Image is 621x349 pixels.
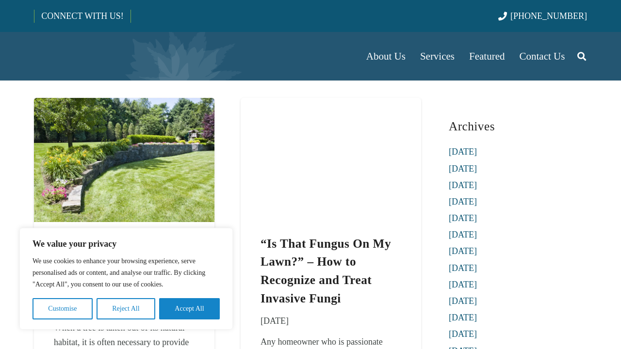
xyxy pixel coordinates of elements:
a: “Is That Fungus On My Lawn?” – How to Recognize and Treat Invasive Fungi [261,237,391,305]
a: Contact Us [512,32,572,80]
a: [DATE] [449,329,477,339]
a: Featured [462,32,512,80]
a: CONNECT WITH US! [34,4,130,28]
button: Accept All [159,298,220,319]
a: [DATE] [449,280,477,289]
a: [DATE] [449,230,477,239]
span: Services [420,50,455,62]
span: Featured [469,50,505,62]
a: [DATE] [449,213,477,223]
p: We use cookies to enhance your browsing experience, serve personalised ads or content, and analys... [33,255,220,290]
div: We value your privacy [19,228,233,330]
h3: Archives [449,115,587,137]
a: Search [572,44,591,68]
a: [PHONE_NUMBER] [498,11,587,21]
a: [DATE] [449,164,477,174]
span: [PHONE_NUMBER] [510,11,587,21]
time: 20 March 2018 at 17:10:07 America/New_York [261,314,289,328]
a: Borst-Logo [34,37,195,76]
button: Reject All [97,298,155,319]
img: Lush landscaped garden featuring a curved stone wall adorned with vibrant flowers and greenery, i... [34,98,214,222]
span: Contact Us [520,50,565,62]
a: [DATE] [449,197,477,206]
a: [DATE] [449,263,477,273]
a: About Us [359,32,413,80]
button: Customise [33,298,93,319]
a: “Is That Fungus On My Lawn?” – How to Recognize and Treat Invasive Fungi [241,100,421,110]
a: [DATE] [449,180,477,190]
p: We value your privacy [33,238,220,250]
a: [DATE] [449,313,477,322]
a: [DATE] [449,296,477,306]
a: Services [413,32,462,80]
a: Spring Organic Deep Root Feedings for Your Trees and Shrubs [34,100,214,110]
a: [DATE] [449,147,477,157]
span: About Us [366,50,406,62]
a: [DATE] [449,246,477,256]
